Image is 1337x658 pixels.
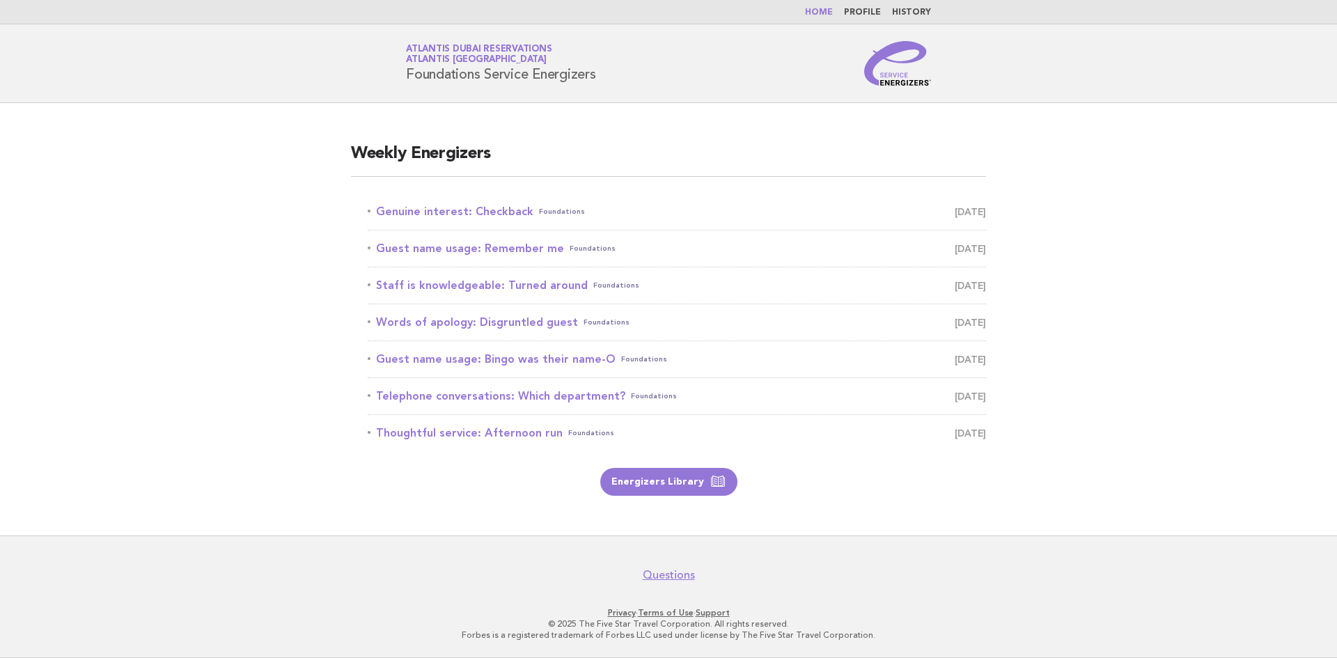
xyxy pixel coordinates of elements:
[351,143,986,177] h2: Weekly Energizers
[621,350,667,369] span: Foundations
[631,386,677,406] span: Foundations
[584,313,630,332] span: Foundations
[643,568,695,582] a: Questions
[568,423,614,443] span: Foundations
[955,386,986,406] span: [DATE]
[955,423,986,443] span: [DATE]
[955,313,986,332] span: [DATE]
[539,202,585,221] span: Foundations
[570,239,616,258] span: Foundations
[242,607,1095,618] p: · ·
[242,618,1095,629] p: © 2025 The Five Star Travel Corporation. All rights reserved.
[955,239,986,258] span: [DATE]
[892,8,931,17] a: History
[368,350,986,369] a: Guest name usage: Bingo was their name-OFoundations [DATE]
[608,608,636,618] a: Privacy
[955,276,986,295] span: [DATE]
[368,423,986,443] a: Thoughtful service: Afternoon runFoundations [DATE]
[844,8,881,17] a: Profile
[638,608,694,618] a: Terms of Use
[955,350,986,369] span: [DATE]
[368,202,986,221] a: Genuine interest: CheckbackFoundations [DATE]
[368,276,986,295] a: Staff is knowledgeable: Turned aroundFoundations [DATE]
[696,608,730,618] a: Support
[406,45,596,81] h1: Foundations Service Energizers
[593,276,639,295] span: Foundations
[406,45,552,64] a: Atlantis Dubai ReservationsAtlantis [GEOGRAPHIC_DATA]
[600,468,737,496] a: Energizers Library
[955,202,986,221] span: [DATE]
[242,629,1095,641] p: Forbes is a registered trademark of Forbes LLC used under license by The Five Star Travel Corpora...
[805,8,833,17] a: Home
[864,41,931,86] img: Service Energizers
[368,386,986,406] a: Telephone conversations: Which department?Foundations [DATE]
[368,239,986,258] a: Guest name usage: Remember meFoundations [DATE]
[368,313,986,332] a: Words of apology: Disgruntled guestFoundations [DATE]
[406,56,547,65] span: Atlantis [GEOGRAPHIC_DATA]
